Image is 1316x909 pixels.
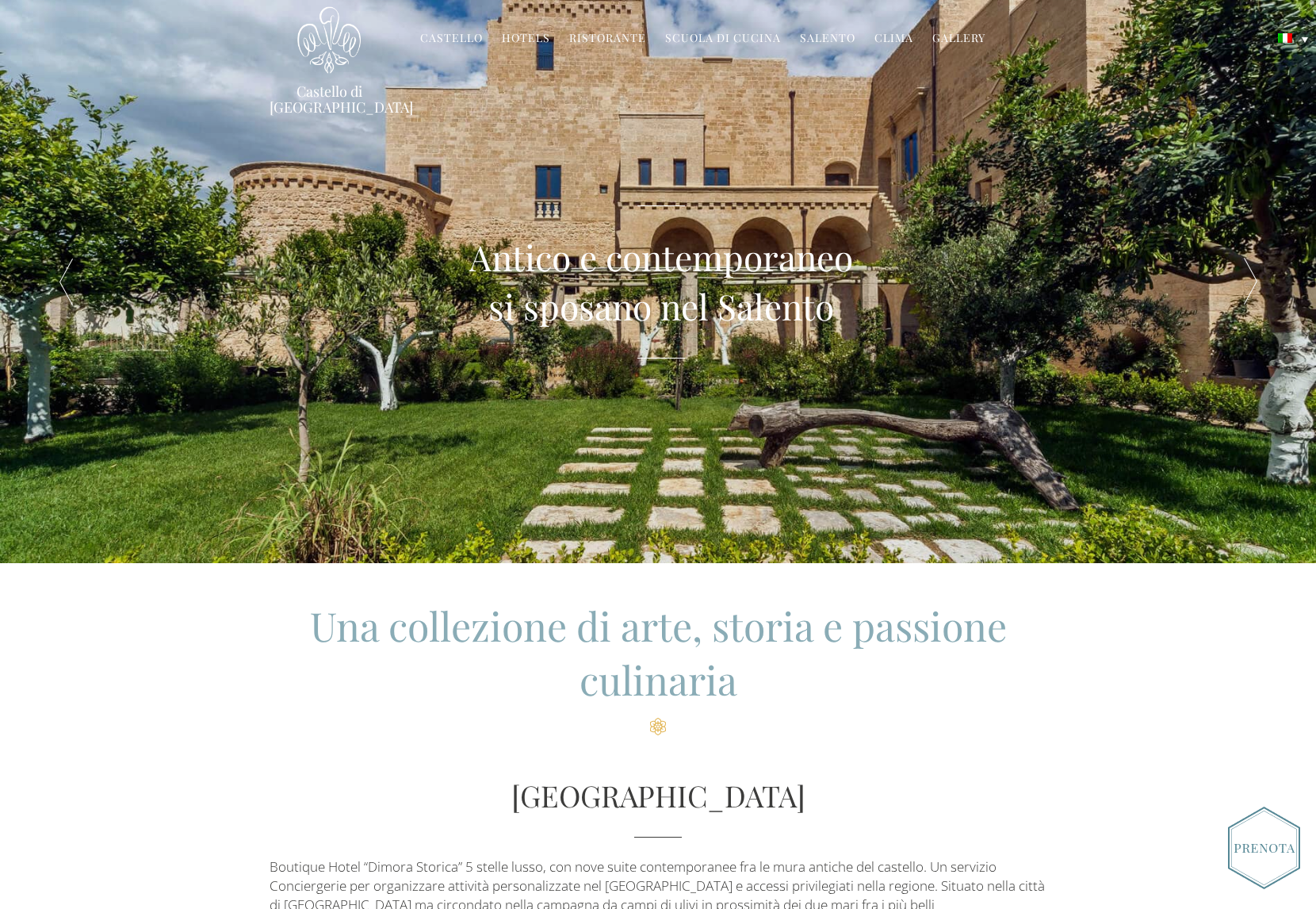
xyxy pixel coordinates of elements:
[297,6,361,74] img: Castello di Ugento
[1228,807,1300,889] img: Book_Button_Italian.png
[665,30,781,48] a: Scuola di Cucina
[469,232,853,331] h2: Antico e contemporaneo si sposano nel Salento
[270,775,1046,838] h2: [GEOGRAPHIC_DATA]
[800,30,855,48] a: Salento
[420,30,483,48] a: Castello
[874,30,913,48] a: Clima
[1278,33,1292,43] img: Italiano
[502,30,550,48] a: Hotels
[569,30,646,48] a: Ristorante
[932,30,985,48] a: Gallery
[310,599,1007,706] span: Una collezione di arte, storia e passione culinaria
[270,83,388,115] a: Castello di [GEOGRAPHIC_DATA]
